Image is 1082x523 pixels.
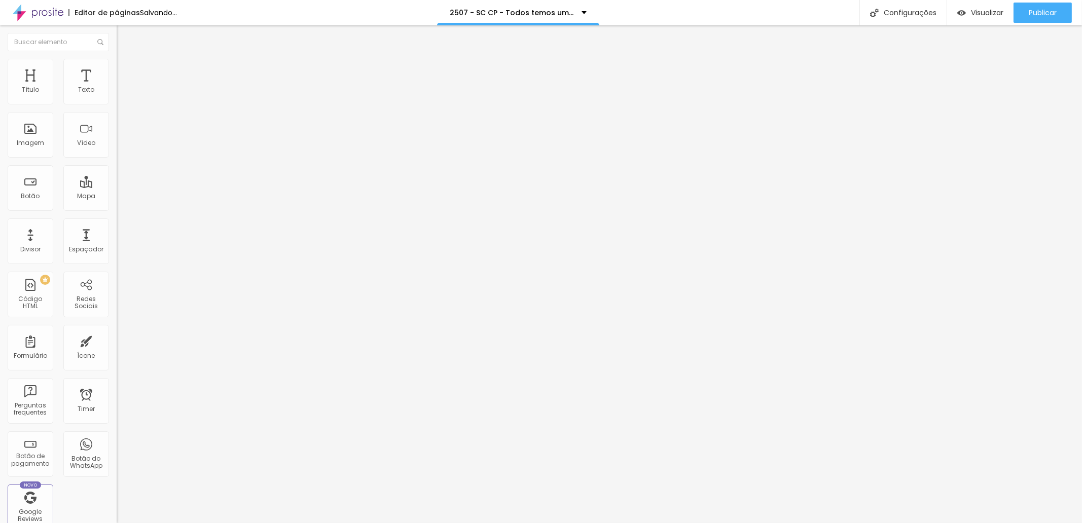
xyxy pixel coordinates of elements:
input: Buscar elemento [8,33,109,51]
div: Espaçador [69,246,103,253]
button: Visualizar [947,3,1014,23]
div: Título [22,86,39,93]
img: view-1.svg [957,9,966,17]
div: Texto [78,86,94,93]
div: Botão do WhatsApp [66,455,106,470]
div: Novo [20,481,42,489]
div: Botão [21,193,40,200]
div: Google Reviews [10,508,50,523]
div: Imagem [17,139,44,146]
div: Botão de pagamento [10,453,50,467]
div: Mapa [77,193,95,200]
div: Editor de páginas [68,9,140,16]
span: Visualizar [971,9,1003,17]
div: Código HTML [10,295,50,310]
div: Salvando... [140,9,177,16]
div: Vídeo [77,139,95,146]
button: Publicar [1014,3,1072,23]
img: Icone [97,39,103,45]
p: 2507 - SC CP - Todos temos uma historia para contar [450,9,574,16]
img: Icone [870,9,879,17]
div: Formulário [14,352,47,359]
div: Divisor [20,246,41,253]
div: Perguntas frequentes [10,402,50,417]
div: Redes Sociais [66,295,106,310]
div: Timer [78,405,95,413]
span: Publicar [1029,9,1057,17]
div: Ícone [78,352,95,359]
